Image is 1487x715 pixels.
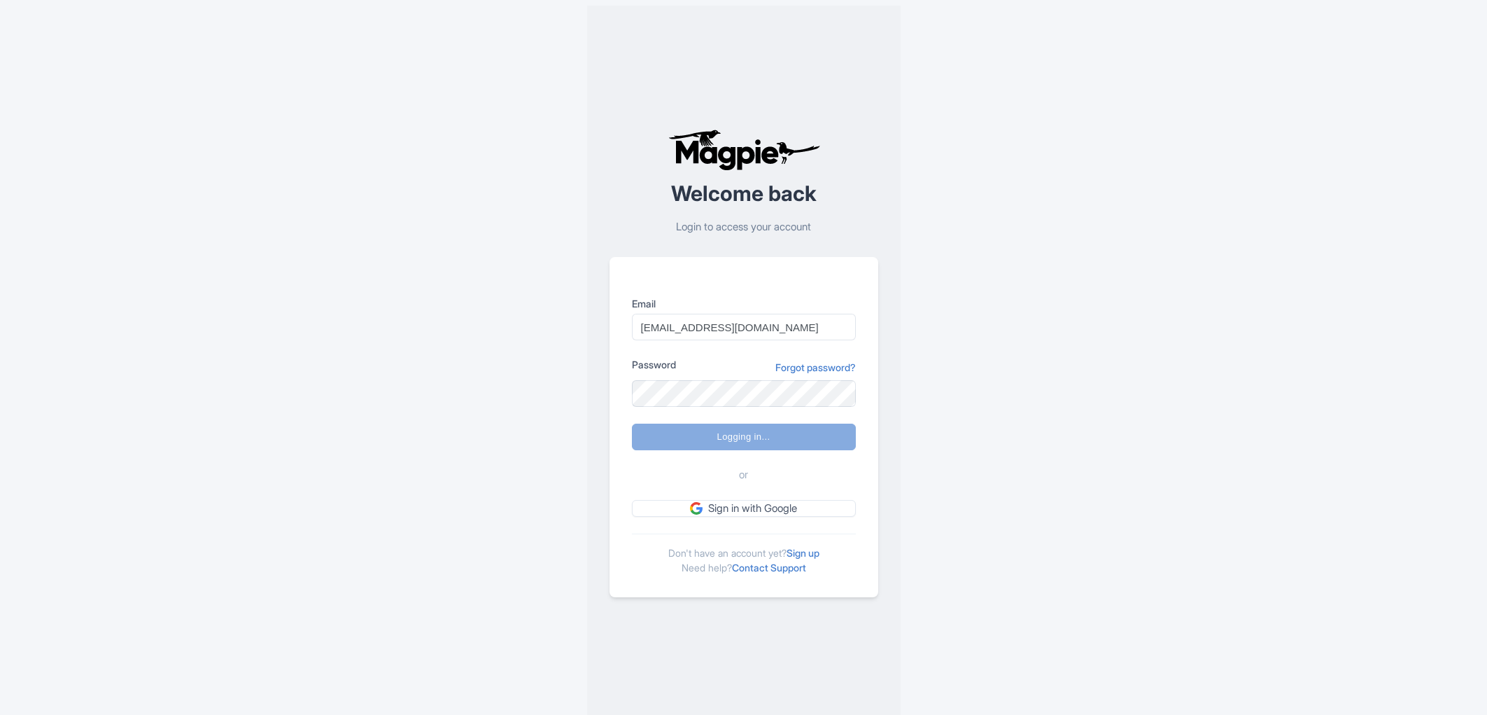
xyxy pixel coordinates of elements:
[632,314,856,340] input: you@example.com
[787,547,819,559] a: Sign up
[665,129,822,171] img: logo-ab69f6fb50320c5b225c76a69d11143b.png
[632,296,856,311] label: Email
[632,357,676,372] label: Password
[739,467,748,483] span: or
[632,500,856,518] a: Sign in with Google
[609,219,878,235] p: Login to access your account
[632,534,856,575] div: Don't have an account yet? Need help?
[632,424,856,450] input: Logging in...
[609,182,878,205] h2: Welcome back
[775,360,856,375] a: Forgot password?
[690,502,703,515] img: google.svg
[732,562,806,574] a: Contact Support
